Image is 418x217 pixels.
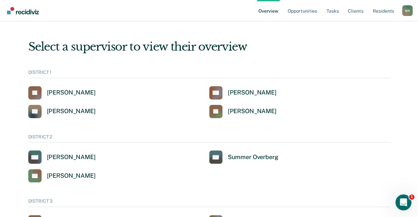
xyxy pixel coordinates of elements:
a: Summer Overberg [209,150,278,164]
div: [PERSON_NAME] [47,172,96,180]
div: DISTRICT 1 [28,70,390,78]
a: [PERSON_NAME] [28,105,96,118]
div: W A [402,5,413,16]
div: Select a supervisor to view their overview [28,40,390,54]
div: [PERSON_NAME] [228,89,277,97]
div: DISTRICT 3 [28,198,390,207]
a: [PERSON_NAME] [209,105,277,118]
a: [PERSON_NAME] [28,86,96,100]
div: [PERSON_NAME] [228,108,277,115]
button: Profile dropdown button [402,5,413,16]
div: [PERSON_NAME] [47,153,96,161]
div: Summer Overberg [228,153,278,161]
iframe: Intercom live chat [395,194,411,210]
div: [PERSON_NAME] [47,89,96,97]
a: [PERSON_NAME] [28,169,96,182]
span: 1 [409,194,414,200]
div: [PERSON_NAME] [47,108,96,115]
a: [PERSON_NAME] [28,150,96,164]
div: DISTRICT 2 [28,134,390,143]
a: [PERSON_NAME] [209,86,277,100]
img: Recidiviz [7,7,39,14]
